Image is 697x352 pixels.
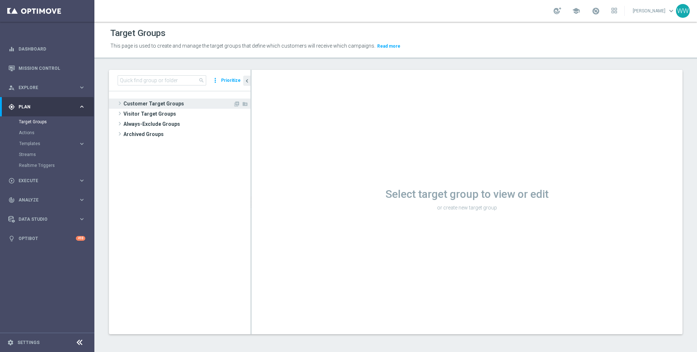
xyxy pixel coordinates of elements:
button: Data Studio keyboard_arrow_right [8,216,86,222]
div: WW [676,4,690,18]
button: gps_fixed Plan keyboard_arrow_right [8,104,86,110]
i: keyboard_arrow_right [78,216,85,223]
div: Actions [19,127,94,138]
div: Plan [8,104,78,110]
i: Add Folder [242,101,248,107]
button: Prioritize [220,76,242,85]
a: Streams [19,152,76,157]
a: Optibot [19,229,76,248]
button: Read more [376,42,401,50]
i: keyboard_arrow_right [78,140,85,147]
span: Customer Target Groups [123,99,233,109]
span: Data Studio [19,217,78,221]
div: Target Groups [19,116,94,127]
button: person_search Explore keyboard_arrow_right [8,85,86,91]
span: This page is used to create and manage the target groups that define which customers will receive... [110,43,375,49]
i: track_changes [8,197,15,203]
i: equalizer [8,46,15,52]
span: school [572,7,580,15]
span: Archived Groups [123,129,250,139]
a: Mission Control [19,59,85,78]
div: Realtime Triggers [19,160,94,171]
i: Add Target group [234,101,240,107]
p: or create new target group [252,204,682,211]
div: Templates [19,138,94,149]
div: Templates [19,141,78,146]
span: Templates [19,141,71,146]
i: more_vert [212,75,219,85]
h1: Select target group to view or edit [252,188,682,201]
a: Dashboard [19,39,85,59]
i: person_search [8,84,15,91]
span: Plan [19,105,78,109]
span: Analyze [19,198,78,202]
span: search [199,77,204,83]
span: keyboard_arrow_down [667,7,675,15]
button: Templates keyboard_arrow_right [19,141,86,147]
i: play_circle_outline [8,177,15,184]
h1: Target Groups [110,28,166,39]
div: Mission Control [8,59,85,78]
i: lightbulb [8,235,15,242]
a: Settings [17,340,40,345]
i: keyboard_arrow_right [78,177,85,184]
button: chevron_left [243,76,250,86]
span: Always-Exclude Groups [123,119,250,129]
button: track_changes Analyze keyboard_arrow_right [8,197,86,203]
div: Dashboard [8,39,85,59]
span: Visitor Target Groups [123,109,250,119]
button: lightbulb Optibot +10 [8,236,86,241]
span: Explore [19,85,78,90]
div: Analyze [8,197,78,203]
i: keyboard_arrow_right [78,103,85,110]
button: equalizer Dashboard [8,46,86,52]
div: Data Studio [8,216,78,223]
div: Explore [8,84,78,91]
button: Mission Control [8,65,86,71]
i: keyboard_arrow_right [78,84,85,91]
i: chevron_left [244,77,250,84]
a: [PERSON_NAME]keyboard_arrow_down [632,5,676,16]
a: Realtime Triggers [19,163,76,168]
i: gps_fixed [8,104,15,110]
div: Optibot [8,229,85,248]
i: settings [7,339,14,346]
input: Quick find group or folder [118,75,206,85]
div: Streams [19,149,94,160]
span: Execute [19,179,78,183]
div: Execute [8,177,78,184]
button: play_circle_outline Execute keyboard_arrow_right [8,178,86,184]
a: Target Groups [19,119,76,125]
div: +10 [76,236,85,241]
i: keyboard_arrow_right [78,196,85,203]
a: Actions [19,130,76,136]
